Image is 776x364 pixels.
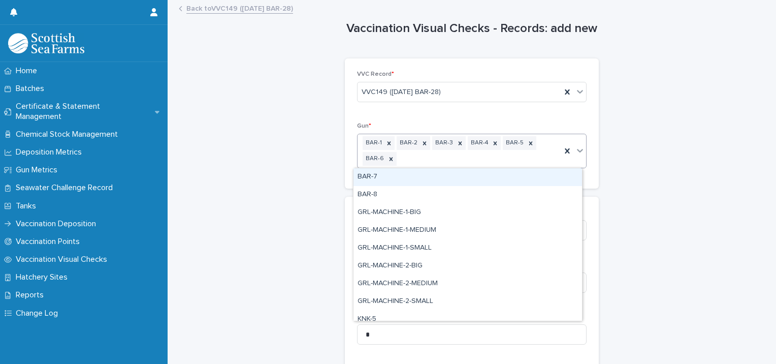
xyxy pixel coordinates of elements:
p: Home [12,66,45,76]
h1: Vaccination Visual Checks - Records: add new [345,21,599,36]
div: GRL-MACHINE-1-SMALL [353,239,582,257]
div: BAR-2 [397,136,419,150]
img: uOABhIYSsOPhGJQdTwEw [8,33,84,53]
p: Certificate & Statement Management [12,102,155,121]
div: GRL-MACHINE-2-MEDIUM [353,275,582,293]
a: Back toVVC149 ([DATE] BAR-28) [186,2,293,14]
div: GRL-MACHINE-1-MEDIUM [353,222,582,239]
div: BAR-7 [353,168,582,186]
div: GRL-MACHINE-2-BIG [353,257,582,275]
p: Vaccination Visual Checks [12,255,115,264]
div: BAR-8 [353,186,582,204]
p: Gun Metrics [12,165,66,175]
span: VVC Record [357,71,394,77]
p: Deposition Metrics [12,147,90,157]
span: VVC149 ([DATE] BAR-28) [362,87,441,98]
p: Vaccination Points [12,237,88,247]
p: Chemical Stock Management [12,130,126,139]
p: Vaccination Deposition [12,219,104,229]
div: BAR-4 [468,136,490,150]
p: Change Log [12,309,66,318]
div: BAR-5 [503,136,525,150]
div: GRL-MACHINE-2-SMALL [353,293,582,311]
div: KNK-5 [353,311,582,328]
p: Reports [12,290,52,300]
div: BAR-3 [432,136,455,150]
span: Gun [357,123,371,129]
div: GRL-MACHINE-1-BIG [353,204,582,222]
div: BAR-6 [363,152,385,166]
p: Tanks [12,201,44,211]
p: Seawater Challenge Record [12,183,121,193]
p: Hatchery Sites [12,272,76,282]
div: BAR-1 [363,136,383,150]
p: Batches [12,84,52,94]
